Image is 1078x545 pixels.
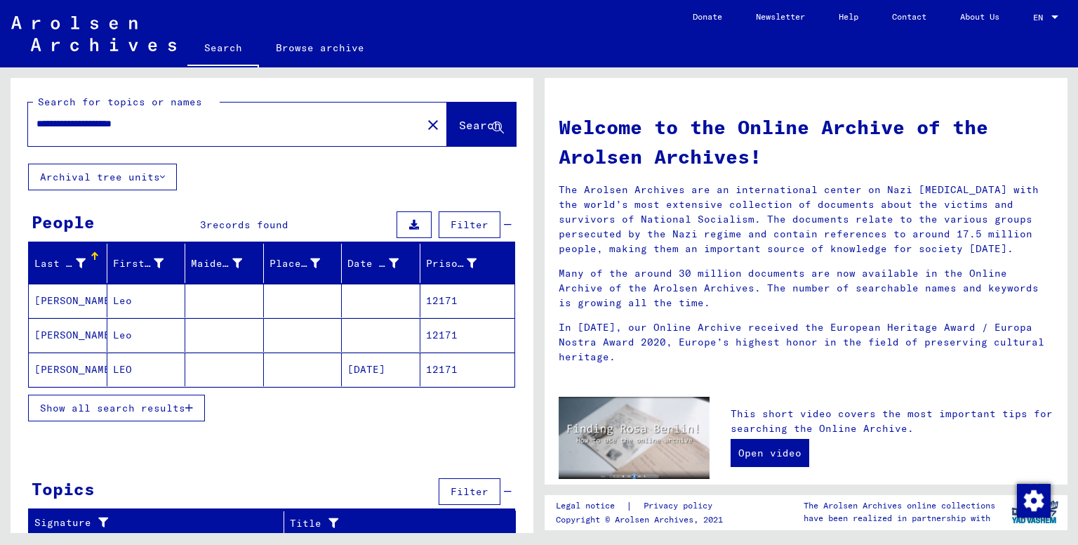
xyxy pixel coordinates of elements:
[426,256,477,271] div: Prisoner #
[804,499,995,512] p: The Arolsen Archives online collections
[206,218,288,231] span: records found
[347,252,420,275] div: Date of Birth
[556,513,729,526] p: Copyright © Arolsen Archives, 2021
[32,209,95,235] div: People
[559,266,1053,310] p: Many of the around 30 million documents are now available in the Online Archive of the Arolsen Ar...
[269,256,321,271] div: Place of Birth
[269,252,342,275] div: Place of Birth
[347,256,399,271] div: Date of Birth
[113,252,185,275] div: First Name
[34,516,266,530] div: Signature
[632,499,729,513] a: Privacy policy
[439,478,500,505] button: Filter
[556,499,626,513] a: Legal notice
[28,164,177,190] button: Archival tree units
[342,353,420,386] mat-cell: [DATE]
[38,96,202,108] mat-label: Search for topics or names
[34,252,107,275] div: Last Name
[1017,484,1051,518] img: Change consent
[451,485,488,498] span: Filter
[559,397,710,479] img: video.jpg
[420,353,515,386] mat-cell: 12171
[107,284,186,317] mat-cell: Leo
[425,117,441,133] mat-icon: close
[447,103,516,146] button: Search
[290,516,481,531] div: Title
[11,16,176,51] img: Arolsen_neg.svg
[420,244,515,283] mat-header-cell: Prisoner #
[559,320,1053,365] p: In [DATE], our Online Archive received the European Heritage Award / Europa Nostra Award 2020, Eu...
[264,244,342,283] mat-header-cell: Place of Birth
[34,256,86,271] div: Last Name
[107,318,186,352] mat-cell: Leo
[34,512,284,534] div: Signature
[28,395,205,421] button: Show all search results
[40,402,185,414] span: Show all search results
[419,110,447,138] button: Clear
[29,284,107,317] mat-cell: [PERSON_NAME]
[1033,13,1049,22] span: EN
[439,211,500,238] button: Filter
[191,252,263,275] div: Maiden Name
[556,499,729,513] div: |
[420,318,515,352] mat-cell: 12171
[107,353,186,386] mat-cell: LEO
[191,256,242,271] div: Maiden Name
[459,118,501,132] span: Search
[185,244,264,283] mat-header-cell: Maiden Name
[451,218,488,231] span: Filter
[426,252,498,275] div: Prisoner #
[107,244,186,283] mat-header-cell: First Name
[259,31,381,65] a: Browse archive
[200,218,206,231] span: 3
[29,244,107,283] mat-header-cell: Last Name
[731,439,809,467] a: Open video
[29,353,107,386] mat-cell: [PERSON_NAME]
[804,512,995,525] p: have been realized in partnership with
[1016,483,1050,517] div: Change consent
[1009,494,1061,530] img: yv_logo.png
[290,512,498,534] div: Title
[559,112,1053,171] h1: Welcome to the Online Archive of the Arolsen Archives!
[187,31,259,67] a: Search
[342,244,420,283] mat-header-cell: Date of Birth
[32,476,95,501] div: Topics
[420,284,515,317] mat-cell: 12171
[113,256,164,271] div: First Name
[29,318,107,352] mat-cell: [PERSON_NAME]
[731,407,1053,436] p: This short video covers the most important tips for searching the Online Archive.
[559,183,1053,256] p: The Arolsen Archives are an international center on Nazi [MEDICAL_DATA] with the world’s most ext...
